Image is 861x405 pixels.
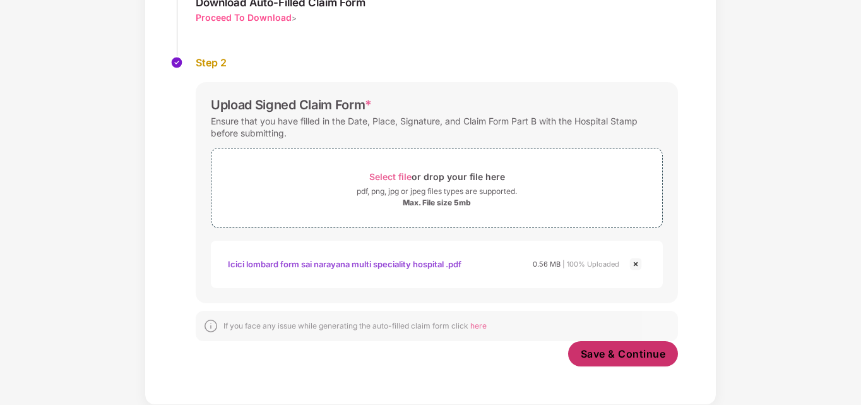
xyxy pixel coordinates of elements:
[211,112,663,142] div: Ensure that you have filled in the Date, Place, Signature, and Claim Form Part B with the Hospita...
[369,168,505,185] div: or drop your file here
[403,198,471,208] div: Max. File size 5mb
[568,341,679,366] button: Save & Continue
[628,257,643,272] img: svg+xml;base64,PHN2ZyBpZD0iQ3Jvc3MtMjR4MjQiIHhtbG5zPSJodHRwOi8vd3d3LnczLm9yZy8yMDAwL3N2ZyIgd2lkdG...
[196,11,292,23] div: Proceed To Download
[369,171,412,182] span: Select file
[562,260,619,269] span: | 100% Uploaded
[228,253,461,275] div: Icici lombard form sai narayana multi speciality hospital .pdf
[533,260,561,269] span: 0.56 MB
[223,321,487,331] div: If you face any issue while generating the auto-filled claim form click
[211,158,662,218] span: Select fileor drop your file herepdf, png, jpg or jpeg files types are supported.Max. File size 5mb
[211,97,372,112] div: Upload Signed Claim Form
[470,321,487,330] span: here
[581,347,666,361] span: Save & Continue
[292,13,297,23] span: >
[170,56,183,69] img: svg+xml;base64,PHN2ZyBpZD0iU3RlcC1Eb25lLTMyeDMyIiB4bWxucz0iaHR0cDovL3d3dy53My5vcmcvMjAwMC9zdmciIH...
[196,56,678,70] div: Step 2
[203,318,218,334] img: svg+xml;base64,PHN2ZyBpZD0iSW5mb18tXzMyeDMyIiBkYXRhLW5hbWU9IkluZm8gLSAzMngzMiIgeG1sbnM9Imh0dHA6Ly...
[357,185,517,198] div: pdf, png, jpg or jpeg files types are supported.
